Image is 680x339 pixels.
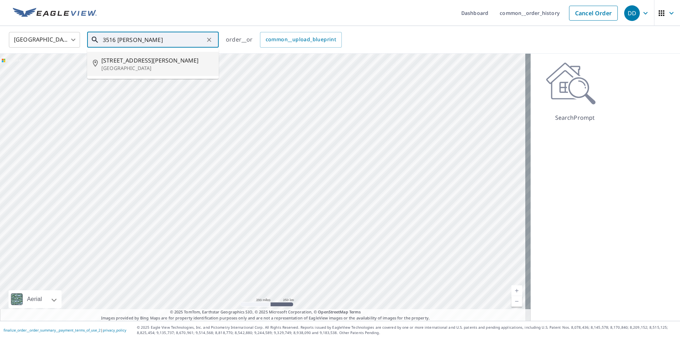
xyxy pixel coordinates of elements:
[137,325,676,335] p: © 2025 Eagle View Technologies, Inc. and Pictometry International Corp. All Rights Reserved. Repo...
[170,309,361,315] span: © 2025 TomTom, Earthstar Geographics SIO, © 2025 Microsoft Corporation, ©
[4,328,101,333] a: finalize_order__order_summary__payment_terms_of_use_2
[260,32,342,48] a: common__upload_blueprint
[511,296,522,307] a: Current Level 5, Zoom Out
[4,328,126,332] p: |
[25,290,44,308] div: Aerial
[101,56,213,65] span: [STREET_ADDRESS][PERSON_NAME]
[13,8,97,18] img: EV Logo
[266,35,336,44] span: common__upload_blueprint
[624,5,640,21] div: DD
[103,30,204,50] input: Search by address or latitude-longitude
[511,285,522,296] a: Current Level 5, Zoom In
[9,290,62,308] div: Aerial
[226,32,342,48] div: order__or
[569,6,618,21] a: Cancel Order
[204,35,214,45] button: Clear
[349,309,361,314] a: Terms
[552,113,598,122] p: SearchPrompt
[101,65,213,72] p: [GEOGRAPHIC_DATA]
[318,309,348,314] a: OpenStreetMap
[9,30,80,50] div: [GEOGRAPHIC_DATA]
[103,328,126,333] a: privacy_policy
